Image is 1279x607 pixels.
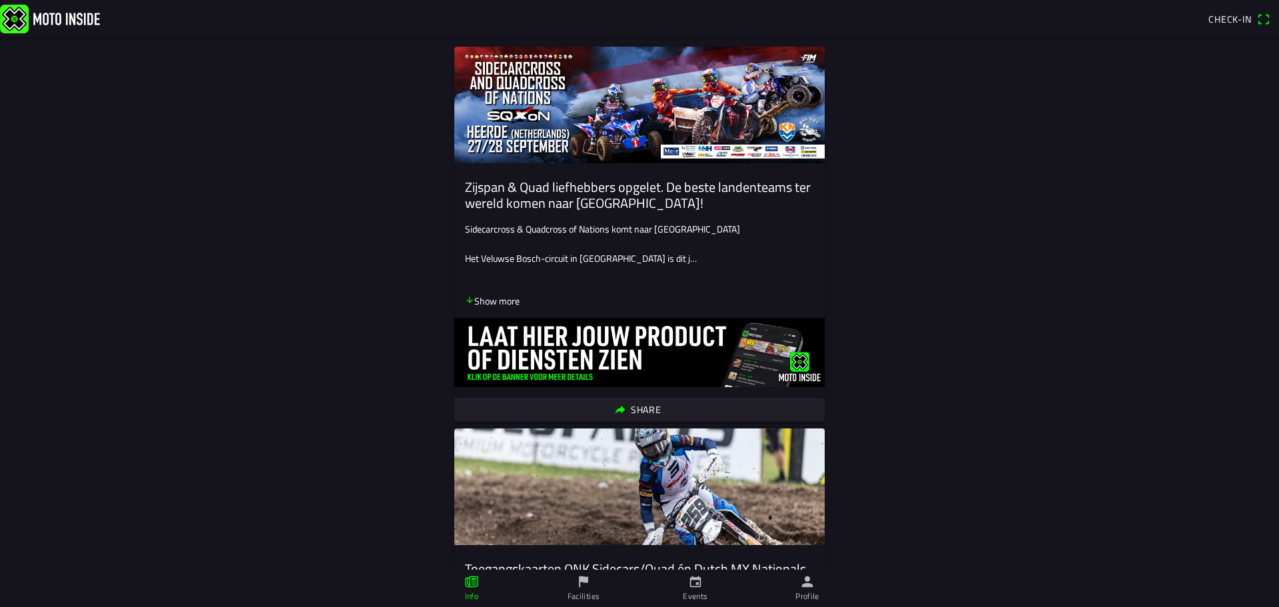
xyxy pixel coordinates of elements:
ion-card-title: Toegangskaarten ONK Sidecars/Quad én Dutch MX Nationals via Moto Inside. [465,561,814,593]
ion-icon: arrow down [465,295,474,304]
span: Check-in [1208,12,1252,26]
p: Sidecarcross & Quadcross of Nations komt naar [GEOGRAPHIC_DATA] [465,222,814,236]
ion-label: Info [465,590,478,602]
ion-icon: flag [576,574,591,589]
ion-label: Events [683,590,707,602]
ion-label: Facilities [568,590,600,602]
img: W9TngUMILjngII3slWrxy3dg4E7y6i9Jkq2Wxt1b.jpg [454,428,825,545]
img: 64v4Apfhk9kRvyee7tCCbhUWCIhqkwx3UzeRWfBS.jpg [454,47,825,163]
p: Het Veluwse Bosch-circuit in [GEOGRAPHIC_DATA] is dit j… [465,251,814,265]
a: Check-inqr scanner [1202,7,1276,30]
ion-label: Profile [795,590,819,602]
ion-icon: paper [464,574,479,589]
p: Show more [465,294,520,308]
ion-button: Share [454,398,825,422]
ion-icon: calendar [688,574,703,589]
img: ovdhpoPiYVyyWxH96Op6EavZdUOyIWdtEOENrLni.jpg [454,318,825,387]
ion-card-title: Zijspan & Quad liefhebbers opgelet. De beste landenteams ter wereld komen naar [GEOGRAPHIC_DATA]! [465,179,814,211]
ion-icon: person [800,574,815,589]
